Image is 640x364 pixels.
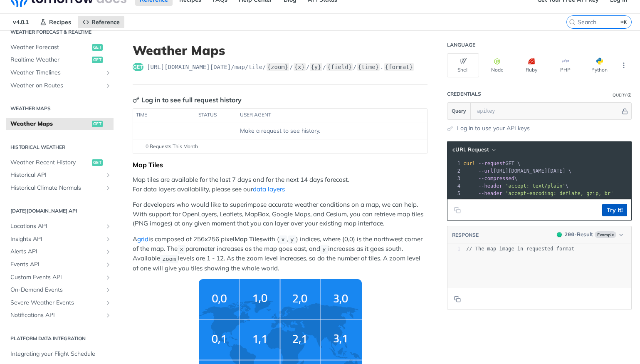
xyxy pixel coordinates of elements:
a: Locations APIShow subpages for Locations API [6,220,114,233]
span: On-Demand Events [10,286,103,294]
label: {field} [326,63,353,71]
span: Weather Recent History [10,158,90,167]
span: --request [478,161,505,166]
span: --header [478,183,502,189]
span: get [92,57,103,63]
span: Weather Forecast [10,43,90,52]
span: Alerts API [10,248,103,256]
p: A is composed of 256x256 pixel with ( , ) indices, where (0,0) is the northwest corner of the map... [133,235,427,273]
span: 200 [557,232,562,237]
span: curl [463,161,475,166]
a: Custom Events APIShow subpages for Custom Events API [6,271,114,284]
button: More Languages [618,59,630,72]
h2: Weather Maps [6,105,114,112]
button: Hide [620,107,629,115]
a: grid [137,235,148,243]
a: Insights APIShow subpages for Insights API [6,233,114,245]
th: status [195,109,237,122]
span: Query [452,107,466,115]
span: Reference [91,18,120,26]
p: Map tiles are available for the last 7 days and for the next 14 days forecast. For data layers av... [133,175,427,194]
span: get [92,159,103,166]
span: Severe Weather Events [10,299,103,307]
span: \ [463,176,517,181]
button: Node [481,53,513,77]
h2: Platform DATA integration [6,335,114,342]
input: apikey [473,103,620,119]
a: Alerts APIShow subpages for Alerts API [6,245,114,258]
a: Log in to use your API keys [457,124,530,133]
button: Shell [447,53,479,77]
button: Show subpages for Historical API [105,172,111,178]
svg: More ellipsis [620,62,628,69]
button: Show subpages for Notifications API [105,312,111,319]
button: Show subpages for Historical Climate Normals [105,185,111,191]
button: Try It! [602,204,627,216]
button: Show subpages for Severe Weather Events [105,300,111,306]
a: Severe Weather EventsShow subpages for Severe Weather Events [6,297,114,309]
div: 4 [447,182,462,190]
span: [URL][DOMAIN_NAME][DATE] \ [463,168,571,174]
button: Show subpages for Locations API [105,223,111,230]
button: PHP [549,53,581,77]
svg: Key [133,97,139,103]
span: --url [478,168,493,174]
button: Show subpages for On-Demand Events [105,287,111,293]
span: GET \ [463,161,520,166]
span: Insights API [10,235,103,243]
div: QueryInformation [613,92,632,98]
a: data layers [253,185,285,193]
span: Realtime Weather [10,56,90,64]
a: Weather TimelinesShow subpages for Weather Timelines [6,67,114,79]
a: Reference [78,16,124,28]
span: 'accept-encoding: deflate, gzip, br' [505,191,613,196]
a: Weather Mapsget [6,118,114,130]
span: v4.0.1 [8,16,33,28]
span: 'accept: text/plain' [505,183,566,189]
svg: Search [569,19,576,25]
label: {y} [310,63,322,71]
div: Credentials [447,91,481,97]
span: get [133,63,143,71]
a: Recipes [35,16,76,28]
span: Weather Maps [10,120,90,128]
span: Custom Events API [10,273,103,282]
a: Events APIShow subpages for Events API [6,258,114,271]
kbd: ⌘K [619,18,629,26]
a: Weather Recent Historyget [6,156,114,169]
span: cURL Request [452,146,489,153]
button: 200200-ResultExample [553,230,627,239]
span: --header [478,191,502,196]
span: Example [595,231,616,238]
span: Locations API [10,222,103,230]
span: 200 [565,231,574,238]
button: Show subpages for Custom Events API [105,274,111,281]
div: 2 [447,167,462,175]
a: Historical Climate NormalsShow subpages for Historical Climate Normals [6,182,114,194]
button: RESPONSE [452,231,479,239]
span: get [92,121,103,127]
th: time [133,109,195,122]
button: cURL Request [450,146,498,154]
h2: [DATE][DOMAIN_NAME] API [6,207,114,215]
span: Weather on Routes [10,82,103,90]
span: Recipes [49,18,71,26]
button: Show subpages for Insights API [105,236,111,243]
h2: Weather Forecast & realtime [6,28,114,36]
span: get [92,44,103,51]
button: Show subpages for Weather on Routes [105,82,111,89]
div: 1 [447,245,460,253]
label: {zoom} [267,63,289,71]
span: Weather Timelines [10,69,103,77]
div: 3 [447,175,462,182]
label: {format} [384,63,414,71]
span: Historical Climate Normals [10,184,103,192]
span: zoom [162,256,175,262]
h1: Weather Maps [133,43,427,58]
div: 5 [447,190,462,197]
span: Events API [10,260,103,269]
span: Historical API [10,171,103,179]
label: {x} [294,63,306,71]
a: Integrating your Flight Schedule [6,348,114,360]
a: Weather on RoutesShow subpages for Weather on Routes [6,79,114,92]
